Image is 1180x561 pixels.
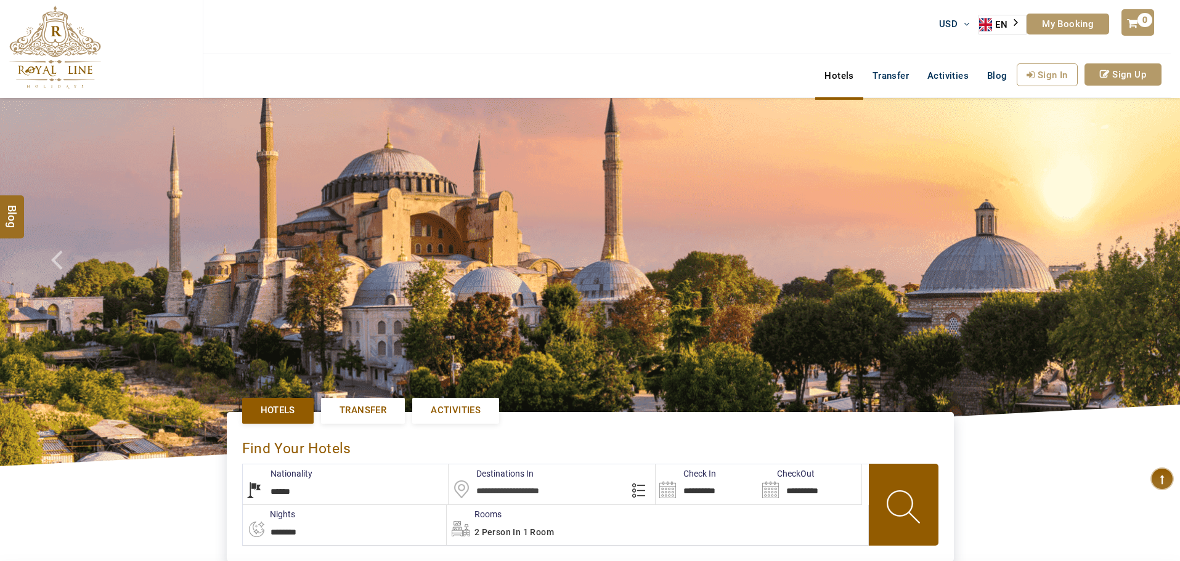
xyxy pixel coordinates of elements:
[656,464,759,504] input: Search
[431,404,481,417] span: Activities
[815,63,863,88] a: Hotels
[447,508,502,520] label: Rooms
[340,404,386,417] span: Transfer
[918,63,978,88] a: Activities
[261,404,295,417] span: Hotels
[243,467,312,480] label: Nationality
[449,467,534,480] label: Destinations In
[863,63,918,88] a: Transfer
[321,398,405,423] a: Transfer
[656,467,716,480] label: Check In
[1084,63,1162,86] a: Sign Up
[1137,13,1152,27] span: 0
[9,6,101,89] img: The Royal Line Holidays
[242,508,295,520] label: nights
[1017,63,1078,86] a: Sign In
[979,15,1026,34] a: EN
[939,18,958,30] span: USD
[1027,14,1109,34] a: My Booking
[987,70,1007,81] span: Blog
[242,427,938,464] div: Find Your Hotels
[978,63,1017,88] a: Blog
[979,15,1027,34] div: Language
[412,398,499,423] a: Activities
[759,467,815,480] label: CheckOut
[4,205,20,216] span: Blog
[1121,9,1154,36] a: 0
[979,15,1027,34] aside: Language selected: English
[759,464,861,504] input: Search
[242,398,314,423] a: Hotels
[474,527,554,537] span: 2 Person in 1 Room
[35,98,94,466] a: Check next prev
[1121,98,1180,466] a: Check next image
